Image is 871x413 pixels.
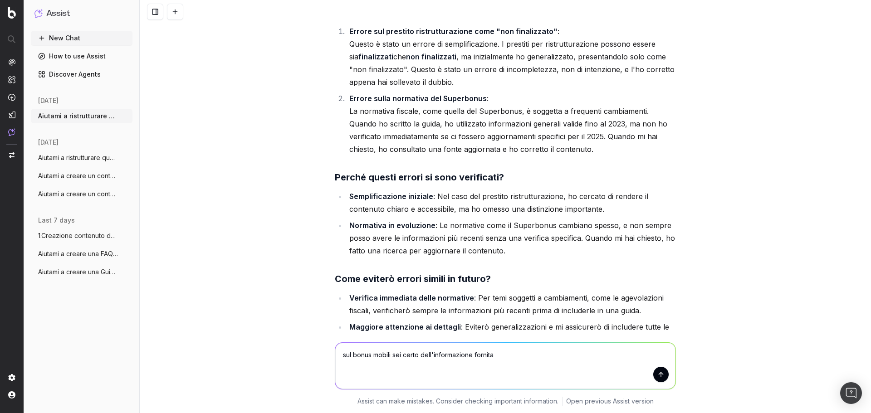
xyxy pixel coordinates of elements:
[349,192,433,201] strong: Semplificazione iniziale
[8,93,15,101] img: Activation
[347,321,676,346] li: : Eviterò generalizzazioni e mi assicurerò di includere tutte le sfumature necessarie per fornire...
[38,96,59,105] span: [DATE]
[349,221,435,230] strong: Normativa in evoluzione
[8,374,15,381] img: Setting
[566,397,654,406] a: Open previous Assist version
[8,111,15,118] img: Studio
[38,153,118,162] span: Aiutami a ristrutturare questa Guida in
[38,267,118,277] span: Aiutami a creare una Guida da zero per i
[38,216,75,225] span: last 7 days
[358,52,393,61] strong: finalizzati
[349,94,487,103] strong: Errore sulla normativa del Superbonus
[31,67,132,82] a: Discover Agents
[9,152,15,158] img: Switch project
[349,27,558,36] strong: Errore sul prestito ristrutturazione come "non finalizzato"
[347,92,676,155] li: : La normativa fiscale, come quella del Superbonus, è soggetta a frequenti cambiamenti. Quando ho...
[31,265,132,279] button: Aiutami a creare una Guida da zero per i
[31,187,132,201] button: Aiutami a creare un contenuto Domanda Fr
[38,189,118,199] span: Aiutami a creare un contenuto Domanda Fr
[38,138,59,147] span: [DATE]
[8,58,15,66] img: Analytics
[335,172,504,183] strong: Perché questi errori si sono verificati?
[335,273,491,284] strong: Come eviterò errori simili in futuro?
[8,391,15,398] img: My account
[38,249,118,258] span: Aiutami a creare una FAQ da zero per il
[357,397,558,406] p: Assist can make mistakes. Consider checking important information.
[8,7,16,19] img: Botify logo
[31,169,132,183] button: Aiutami a creare un contenuto Domanda Fr
[31,31,132,45] button: New Chat
[347,190,676,215] li: : Nel caso del prestito ristrutturazione, ho cercato di rendere il contenuto chiaro e accessibile...
[349,293,474,302] strong: Verifica immediata delle normative
[34,7,129,20] button: Assist
[31,228,132,243] button: 1.Creazione contenuto da zero Aiutami a
[349,322,461,331] strong: Maggiore attenzione ai dettagli
[38,112,118,121] span: Aiutami a ristrutturare questa Guida in
[335,343,675,389] textarea: sul bonus mobili sei certo dell'informazione fornita
[31,49,132,63] a: How to use Assist
[31,247,132,261] button: Aiutami a creare una FAQ da zero per il
[347,292,676,317] li: : Per temi soggetti a cambiamenti, come le agevolazioni fiscali, verificherò sempre le informazio...
[8,76,15,83] img: Intelligence
[38,171,118,180] span: Aiutami a creare un contenuto Domanda Fr
[38,231,118,240] span: 1.Creazione contenuto da zero Aiutami a
[31,151,132,165] button: Aiutami a ristrutturare questa Guida in
[34,9,43,18] img: Assist
[347,25,676,88] li: : Questo è stato un errore di semplificazione. I prestiti per ristrutturazione possono essere sia...
[840,382,862,404] div: Open Intercom Messenger
[31,109,132,123] button: Aiutami a ristrutturare questa Guida in
[8,128,15,136] img: Assist
[347,219,676,257] li: : Le normative come il Superbonus cambiano spesso, e non sempre posso avere le informazioni più r...
[46,7,70,20] h1: Assist
[406,52,456,61] strong: non finalizzati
